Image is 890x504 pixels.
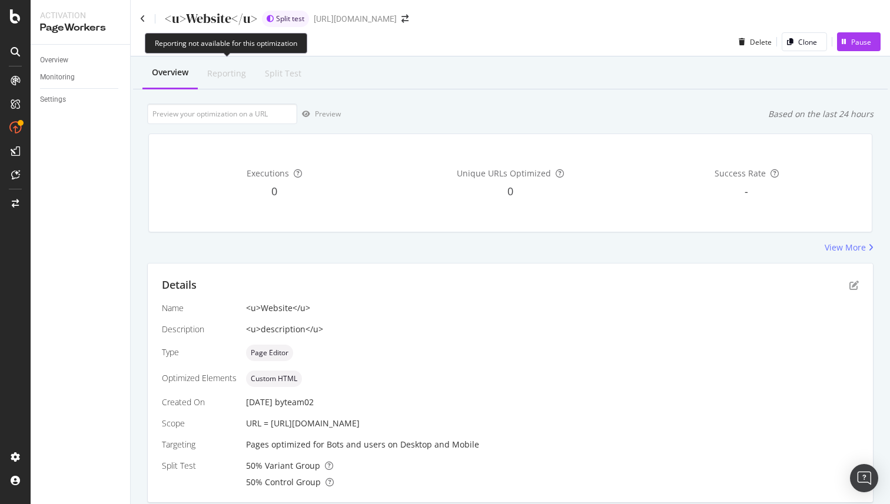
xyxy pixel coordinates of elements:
span: URL = [URL][DOMAIN_NAME] [246,418,360,429]
div: neutral label [246,371,302,387]
div: Bots and users [327,439,386,450]
div: Clone [798,37,817,47]
div: 50 % Variant Group [246,460,859,472]
div: Desktop and Mobile [400,439,479,450]
div: Delete [750,37,772,47]
span: Success Rate [715,168,766,179]
div: Name [162,302,237,314]
button: Preview [297,105,341,124]
div: Overview [152,66,188,78]
div: <u>description</u> [246,323,859,335]
span: Executions [247,168,289,179]
div: PageWorkers [40,21,121,35]
div: Settings [40,94,66,106]
div: Details [162,278,197,293]
a: Overview [40,54,122,66]
div: Reporting not available for this optimization [155,38,297,48]
div: [URL][DOMAIN_NAME] [314,13,397,25]
span: Page Editor [251,349,288,356]
div: pen-to-square [849,281,859,290]
div: View More [825,242,866,253]
div: Monitoring [40,71,75,84]
div: by team02 [275,396,314,408]
div: Description [162,323,237,335]
div: Open Intercom Messenger [850,464,878,492]
div: arrow-right-arrow-left [401,15,409,23]
div: Overview [40,54,68,66]
div: Optimized Elements [162,372,237,384]
span: Custom HTML [251,375,297,382]
div: brand label [262,11,309,27]
div: Preview [315,109,341,119]
span: - [745,184,748,198]
a: Click to go back [140,15,145,23]
button: Clone [782,32,827,51]
div: Pages optimized for on [246,439,859,450]
div: 50 % Control Group [246,476,859,488]
button: Pause [837,32,881,51]
div: Activation [40,9,121,21]
div: Pause [851,37,871,47]
a: View More [825,242,874,253]
span: 0 [271,184,277,198]
div: Reporting [207,68,246,79]
div: Based on the last 24 hours [768,108,874,120]
div: Type [162,346,237,358]
a: Monitoring [40,71,122,84]
div: neutral label [246,345,293,361]
span: Split test [276,15,304,22]
input: Preview your optimization on a URL [147,104,297,124]
div: Split Test [162,460,237,472]
div: <u>Website</u> [165,9,257,28]
div: Split Test [265,68,301,79]
div: Scope [162,418,237,429]
span: Unique URLs Optimized [457,168,551,179]
button: Delete [734,32,772,51]
div: Created On [162,396,237,408]
div: <u>Website</u> [246,302,859,314]
div: Targeting [162,439,237,450]
span: 0 [507,184,513,198]
div: [DATE] [246,396,859,408]
a: Settings [40,94,122,106]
